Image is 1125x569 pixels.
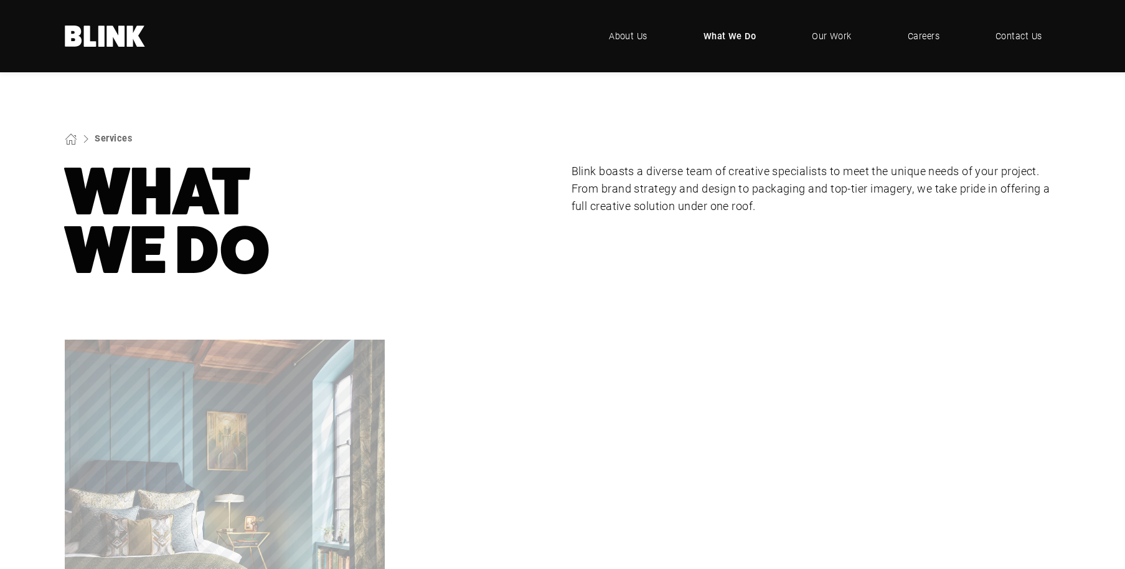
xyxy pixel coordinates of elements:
[609,29,647,43] span: About Us
[572,163,1061,215] p: Blink boasts a diverse team of creative specialists to meet the unique needs of your project. Fro...
[908,29,939,43] span: Careers
[590,17,666,55] a: About Us
[812,29,852,43] span: Our Work
[977,17,1061,55] a: Contact Us
[793,17,870,55] a: Our Work
[685,17,775,55] a: What We Do
[704,29,756,43] span: What We Do
[996,29,1042,43] span: Contact Us
[65,163,554,280] h1: What
[65,212,270,289] nobr: We Do
[95,132,132,144] a: Services
[889,17,958,55] a: Careers
[65,26,146,47] a: Home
